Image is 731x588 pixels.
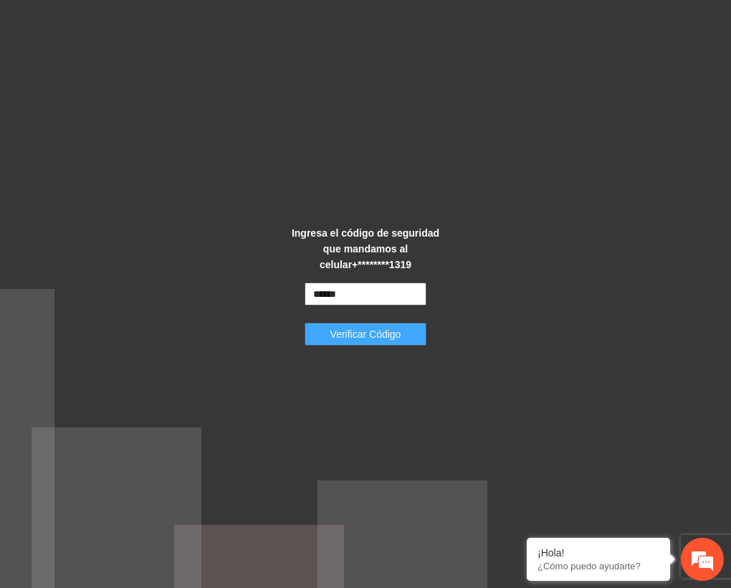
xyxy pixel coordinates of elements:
div: Minimizar ventana de chat en vivo [235,7,269,42]
textarea: Escriba su mensaje y pulse “Intro” [7,392,273,442]
p: ¿Cómo puedo ayudarte? [537,561,659,572]
div: Chatee con nosotros ahora [75,73,241,92]
span: Verificar Código [330,326,401,342]
span: Estamos en línea. [83,191,198,336]
strong: Ingresa el código de seguridad que mandamos al celular +********1319 [292,227,439,270]
button: Verificar Código [305,323,426,346]
div: ¡Hola! [537,547,659,559]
